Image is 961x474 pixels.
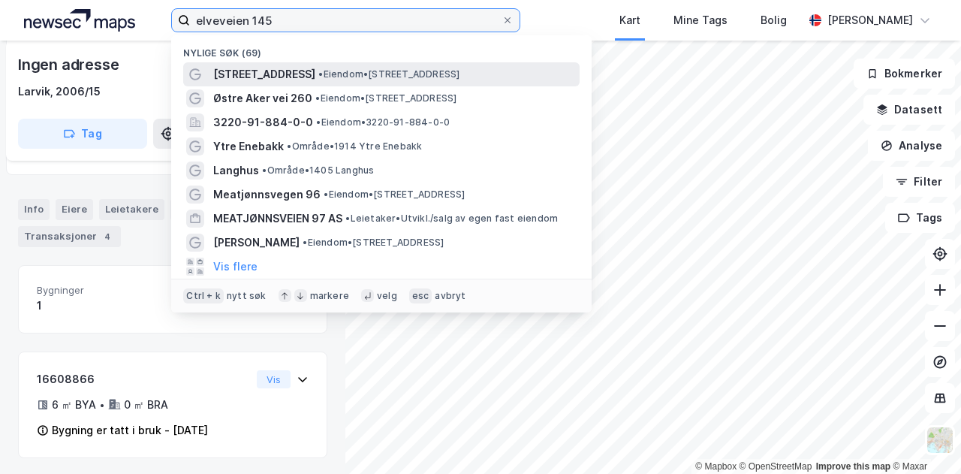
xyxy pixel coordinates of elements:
[886,402,961,474] div: Kontrollprogram for chat
[18,199,50,220] div: Info
[227,290,267,302] div: nytt søk
[318,68,323,80] span: •
[303,237,444,249] span: Eiendom • [STREET_ADDRESS]
[262,165,267,176] span: •
[315,92,456,104] span: Eiendom • [STREET_ADDRESS]
[213,210,342,228] span: MEATJØNNSVEIEN 97 AS
[213,137,284,155] span: Ytre Enebakk
[316,116,450,128] span: Eiendom • 3220-91-884-0-0
[310,290,349,302] div: markere
[124,396,168,414] div: 0 ㎡ BRA
[886,402,961,474] iframe: Chat Widget
[37,297,167,315] div: 1
[377,290,397,302] div: velg
[170,199,227,220] div: Datasett
[183,288,224,303] div: Ctrl + k
[213,258,258,276] button: Vis flere
[213,234,300,252] span: [PERSON_NAME]
[345,213,350,224] span: •
[213,186,321,204] span: Meatjønnsvegen 96
[761,11,787,29] div: Bolig
[18,83,101,101] div: Larvik, 2006/15
[318,68,459,80] span: Eiendom • [STREET_ADDRESS]
[345,213,558,225] span: Leietaker • Utvikl./salg av egen fast eiendom
[171,35,592,62] div: Nylige søk (69)
[885,203,955,233] button: Tags
[868,131,955,161] button: Analyse
[257,370,291,388] button: Vis
[213,162,259,180] span: Langhus
[99,399,105,411] div: •
[213,89,312,107] span: Østre Aker vei 260
[619,11,640,29] div: Kart
[854,59,955,89] button: Bokmerker
[324,189,328,200] span: •
[100,229,115,244] div: 4
[213,113,313,131] span: 3220-91-884-0-0
[315,92,320,104] span: •
[740,461,812,472] a: OpenStreetMap
[52,421,208,439] div: Bygning er tatt i bruk - [DATE]
[863,95,955,125] button: Datasett
[303,237,307,248] span: •
[287,140,422,152] span: Område • 1914 Ytre Enebakk
[37,284,167,297] span: Bygninger
[18,119,147,149] button: Tag
[24,9,135,32] img: logo.a4113a55bc3d86da70a041830d287a7e.svg
[816,461,890,472] a: Improve this map
[37,370,251,388] div: 16608866
[409,288,432,303] div: esc
[435,290,465,302] div: avbryt
[324,189,465,201] span: Eiendom • [STREET_ADDRESS]
[883,167,955,197] button: Filter
[99,199,164,220] div: Leietakere
[262,165,374,177] span: Område • 1405 Langhus
[18,53,122,77] div: Ingen adresse
[827,11,913,29] div: [PERSON_NAME]
[190,9,502,32] input: Søk på adresse, matrikkel, gårdeiere, leietakere eller personer
[287,140,291,152] span: •
[673,11,728,29] div: Mine Tags
[316,116,321,128] span: •
[52,396,96,414] div: 6 ㎡ BYA
[695,461,737,472] a: Mapbox
[56,199,93,220] div: Eiere
[18,226,121,247] div: Transaksjoner
[213,65,315,83] span: [STREET_ADDRESS]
